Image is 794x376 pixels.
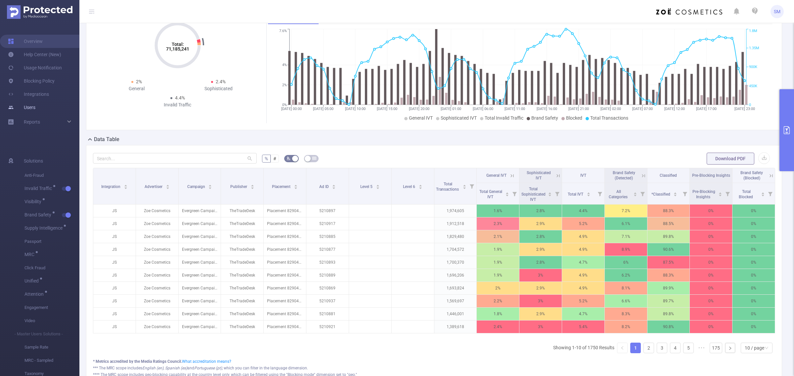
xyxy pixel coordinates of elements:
[605,217,647,230] p: 6.1%
[673,191,677,195] div: Sort
[250,184,254,186] i: icon: caret-up
[647,256,690,269] p: 87.5%
[587,194,590,196] i: icon: caret-down
[287,156,290,160] i: icon: bg-colors
[647,217,690,230] p: 88.5%
[179,320,221,333] p: Evergreen Campaign
[306,205,349,217] p: 5210897
[692,173,730,178] span: Pre-Blocking Insights
[647,205,690,217] p: 88.3%
[93,230,136,243] p: JS
[732,230,775,243] p: 0%
[477,269,519,282] p: 1.9%
[264,295,306,307] p: Placement 8290435
[306,269,349,282] p: 5210889
[562,230,604,243] p: 4.9%
[216,79,226,84] span: 2.4%
[124,184,127,186] i: icon: caret-up
[605,282,647,294] p: 8.1%
[725,343,735,353] li: Next Page
[179,217,221,230] p: Evergreen Campaign
[644,343,654,353] a: 2
[312,156,316,160] i: icon: table
[718,191,722,195] div: Sort
[221,282,263,294] p: TheTradeDesk
[332,184,336,186] i: icon: caret-up
[264,205,306,217] p: Placement 8290435
[723,183,732,204] i: Filter menu
[434,230,477,243] p: 1,829,480
[136,295,178,307] p: Zoe Cosmetics
[463,184,466,186] i: icon: caret-up
[670,343,681,353] li: 4
[282,83,287,87] tspan: 2%
[548,194,551,196] i: icon: caret-down
[221,269,263,282] p: TheTradeDesk
[24,115,40,129] a: Reports
[441,107,461,111] tspan: [DATE] 01:00
[221,243,263,256] p: TheTradeDesk
[519,205,562,217] p: 2.8%
[93,243,136,256] p: JS
[294,184,298,188] div: Sort
[294,184,298,186] i: icon: caret-up
[740,170,763,180] span: Brand Safety (Blocked)
[664,107,684,111] tspan: [DATE] 12:00
[732,282,775,294] p: 0%
[137,101,219,108] div: Invalid Traffic
[749,84,757,88] tspan: 450K
[250,184,254,188] div: Sort
[93,269,136,282] p: JS
[24,261,79,275] span: Click Fraud
[166,184,170,188] div: Sort
[605,256,647,269] p: 6%
[485,115,523,121] span: Total Invalid Traffic
[531,115,558,121] span: Brand Safety
[436,182,460,192] span: Total Transactions
[647,269,690,282] p: 88.3%
[136,205,178,217] p: Zoe Cosmetics
[136,79,142,84] span: 2%
[24,235,79,248] span: Passport
[633,191,637,193] i: icon: caret-up
[306,256,349,269] p: 5210893
[419,184,422,186] i: icon: caret-up
[696,343,707,353] span: •••
[96,85,178,92] div: General
[609,189,629,199] span: All Categories
[24,119,40,125] span: Reports
[734,107,755,111] tspan: [DATE] 23:00
[674,191,677,193] i: icon: caret-up
[605,205,647,217] p: 7.2%
[647,295,690,307] p: 89.7%
[175,95,185,100] span: 4.4%
[536,107,557,111] tspan: [DATE] 16:00
[472,107,493,111] tspan: [DATE] 06:00
[690,295,732,307] p: 0%
[562,295,604,307] p: 5.2%
[562,308,604,320] p: 4.7%
[506,191,509,193] i: icon: caret-up
[690,308,732,320] p: 0%
[647,282,690,294] p: 89.9%
[230,184,248,189] span: Publisher
[171,42,184,47] tspan: Total:
[179,295,221,307] p: Evergreen Campaign
[265,156,268,161] span: %
[434,205,477,217] p: 1,974,605
[562,243,604,256] p: 4.9%
[221,308,263,320] p: TheTradeDesk
[166,186,169,188] i: icon: caret-down
[136,217,178,230] p: Zoe Cosmetics
[208,184,212,188] div: Sort
[647,243,690,256] p: 90.6%
[93,256,136,269] p: JS
[690,230,732,243] p: 0%
[568,192,584,197] span: Total IVT
[595,183,604,204] i: Filter menu
[221,205,263,217] p: TheTradeDesk
[477,217,519,230] p: 2.3%
[696,343,707,353] li: Next 5 Pages
[600,107,621,111] tspan: [DATE] 02:00
[179,282,221,294] p: Evergreen Campaign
